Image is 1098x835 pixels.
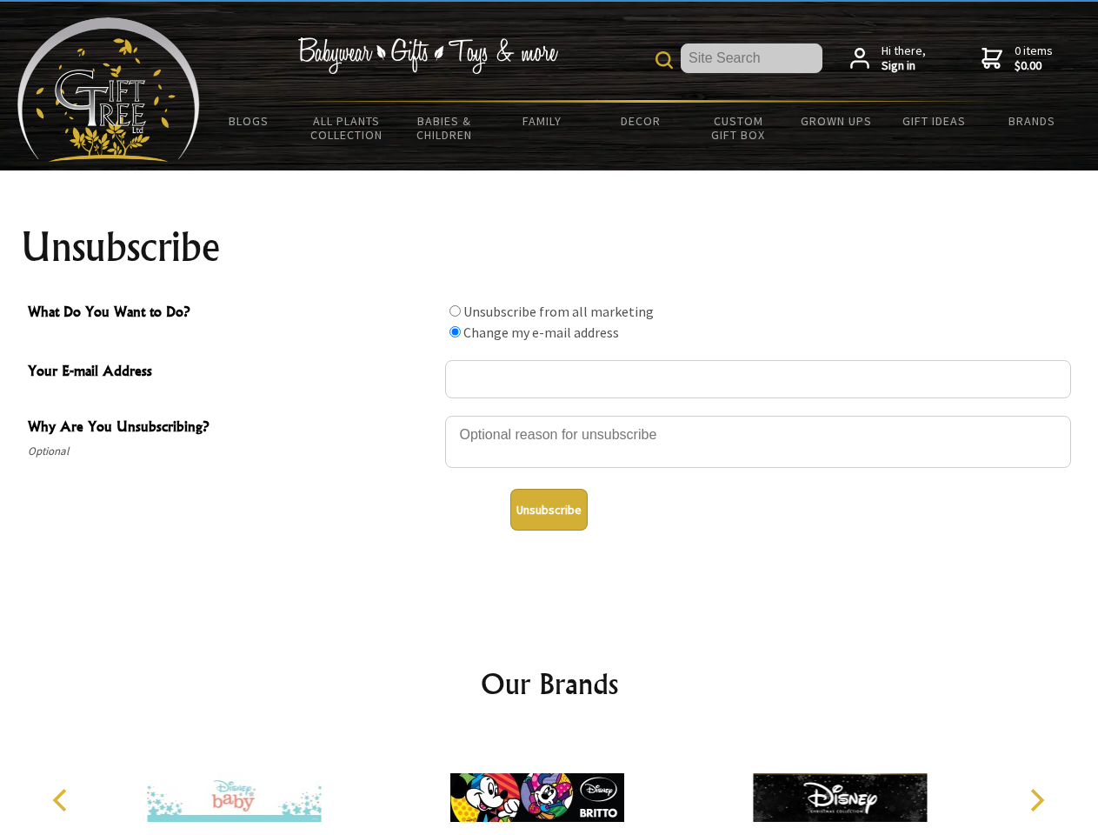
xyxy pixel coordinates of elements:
[17,17,200,162] img: Babyware - Gifts - Toys and more...
[463,324,619,341] label: Change my e-mail address
[982,43,1053,74] a: 0 items$0.00
[1017,781,1055,819] button: Next
[510,489,588,531] button: Unsubscribe
[689,103,788,153] a: Custom Gift Box
[297,37,558,74] img: Babywear - Gifts - Toys & more
[28,301,436,326] span: What Do You Want to Do?
[1015,58,1053,74] strong: $0.00
[28,416,436,441] span: Why Are You Unsubscribing?
[787,103,885,139] a: Grown Ups
[396,103,494,153] a: Babies & Children
[445,360,1071,398] input: Your E-mail Address
[463,303,654,320] label: Unsubscribe from all marketing
[445,416,1071,468] textarea: Why Are You Unsubscribing?
[28,441,436,462] span: Optional
[449,305,461,317] input: What Do You Want to Do?
[494,103,592,139] a: Family
[681,43,822,73] input: Site Search
[591,103,689,139] a: Decor
[28,360,436,385] span: Your E-mail Address
[882,43,926,74] span: Hi there,
[21,226,1078,268] h1: Unsubscribe
[882,58,926,74] strong: Sign in
[200,103,298,139] a: BLOGS
[655,51,673,69] img: product search
[850,43,926,74] a: Hi there,Sign in
[449,326,461,337] input: What Do You Want to Do?
[1015,43,1053,74] span: 0 items
[43,781,82,819] button: Previous
[983,103,1081,139] a: Brands
[35,663,1064,705] h2: Our Brands
[885,103,983,139] a: Gift Ideas
[298,103,396,153] a: All Plants Collection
